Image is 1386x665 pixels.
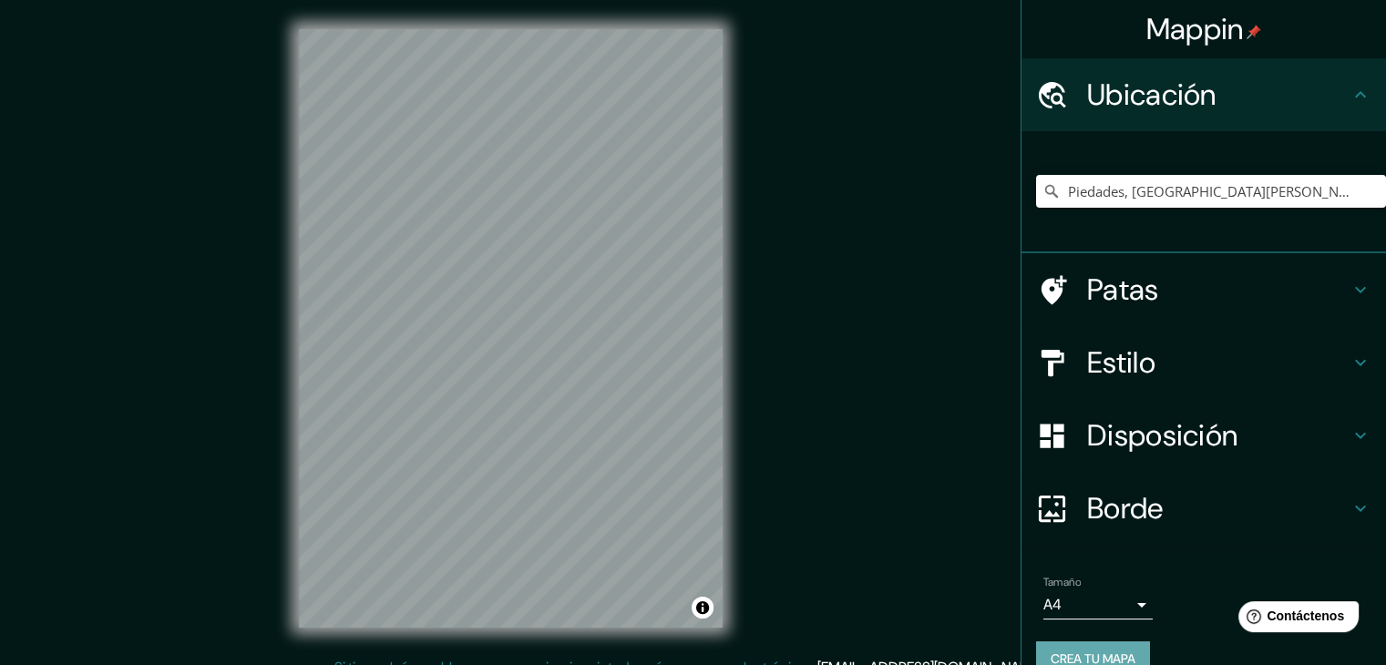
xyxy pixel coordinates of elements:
[1087,489,1164,527] font: Borde
[299,29,723,628] canvas: Mapa
[1043,590,1153,619] div: A4
[1022,472,1386,545] div: Borde
[1022,58,1386,131] div: Ubicación
[1224,594,1366,645] iframe: Lanzador de widgets de ayuda
[692,597,714,619] button: Activar o desactivar atribución
[1022,253,1386,326] div: Patas
[1043,595,1062,614] font: A4
[1043,575,1081,589] font: Tamaño
[1087,416,1237,455] font: Disposición
[1146,10,1244,48] font: Mappin
[1087,76,1217,114] font: Ubicación
[1087,343,1155,382] font: Estilo
[1036,175,1386,208] input: Elige tu ciudad o zona
[1247,25,1261,39] img: pin-icon.png
[1022,399,1386,472] div: Disposición
[1087,271,1159,309] font: Patas
[1022,326,1386,399] div: Estilo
